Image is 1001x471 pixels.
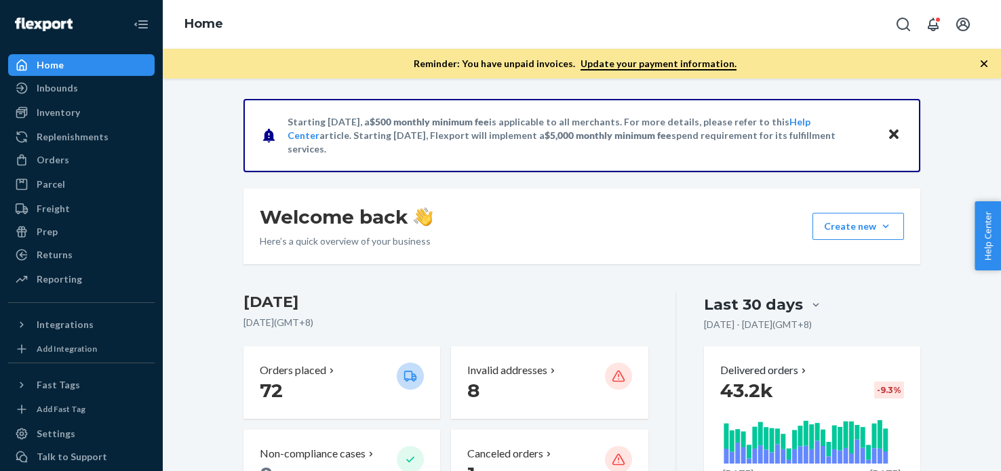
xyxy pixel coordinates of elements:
[467,379,479,402] span: 8
[890,11,917,38] button: Open Search Box
[414,207,433,226] img: hand-wave emoji
[37,178,65,191] div: Parcel
[414,57,737,70] p: Reminder: You have unpaid invoices.
[8,423,155,445] a: Settings
[37,106,80,119] div: Inventory
[8,446,155,468] button: Talk to Support
[920,11,947,38] button: Open notifications
[8,149,155,171] a: Orders
[8,244,155,266] a: Returns
[37,318,94,331] div: Integrations
[37,202,70,216] div: Freight
[243,346,440,419] button: Orders placed 72
[37,153,69,167] div: Orders
[720,363,809,378] button: Delivered orders
[8,126,155,148] a: Replenishments
[8,401,155,417] a: Add Fast Tag
[545,129,671,141] span: $5,000 monthly minimum fee
[127,11,155,38] button: Close Navigation
[874,382,904,398] div: -9.3 %
[8,77,155,99] a: Inbounds
[37,58,64,72] div: Home
[467,363,547,378] p: Invalid addresses
[174,5,234,44] ol: breadcrumbs
[37,343,97,354] div: Add Integration
[8,54,155,76] a: Home
[37,272,82,286] div: Reporting
[8,198,155,220] a: Freight
[704,318,812,331] p: [DATE] - [DATE] ( GMT+8 )
[260,234,433,248] p: Here’s a quick overview of your business
[8,374,155,396] button: Fast Tags
[37,130,109,144] div: Replenishments
[8,221,155,243] a: Prep
[8,102,155,123] a: Inventory
[37,81,78,95] div: Inbounds
[915,430,987,464] iframe: Opens a widget where you can chat to one of our agents
[243,316,648,329] p: [DATE] ( GMT+8 )
[37,378,80,392] div: Fast Tags
[260,205,433,229] h1: Welcome back
[885,125,903,145] button: Close
[260,363,326,378] p: Orders placed
[260,379,283,402] span: 72
[720,379,773,402] span: 43.2k
[243,291,648,313] h3: [DATE]
[8,341,155,357] a: Add Integration
[704,294,803,315] div: Last 30 days
[451,346,648,419] button: Invalid addresses 8
[260,446,366,462] p: Non-compliance cases
[949,11,977,38] button: Open account menu
[37,450,107,464] div: Talk to Support
[37,225,58,239] div: Prep
[581,58,737,70] a: Update your payment information.
[37,403,85,415] div: Add Fast Tag
[812,213,904,240] button: Create new
[467,446,543,462] p: Canceled orders
[370,116,489,127] span: $500 monthly minimum fee
[288,115,874,156] p: Starting [DATE], a is applicable to all merchants. For more details, please refer to this article...
[37,427,75,441] div: Settings
[184,16,223,31] a: Home
[8,314,155,335] button: Integrations
[8,173,155,195] a: Parcel
[37,248,73,262] div: Returns
[975,201,1001,270] button: Help Center
[8,268,155,290] a: Reporting
[15,18,73,31] img: Flexport logo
